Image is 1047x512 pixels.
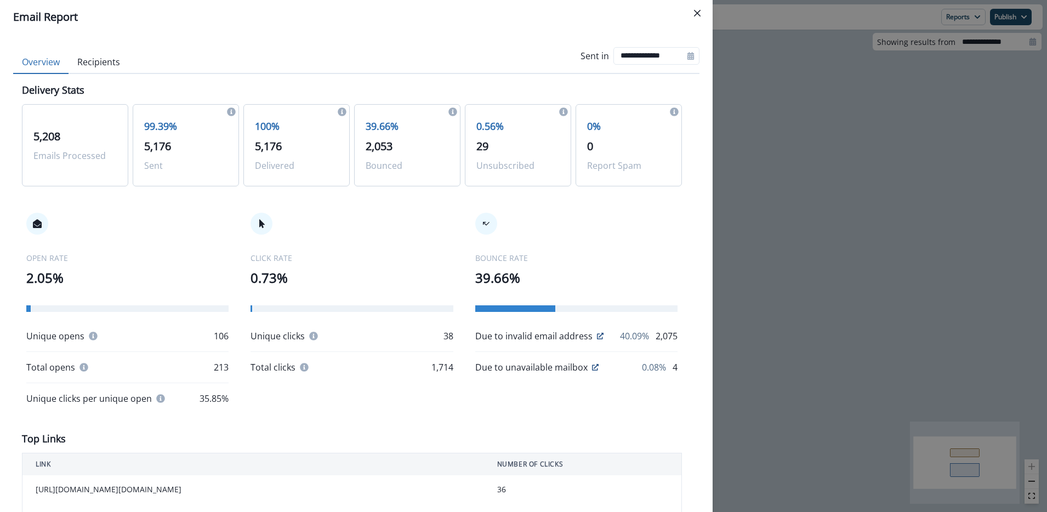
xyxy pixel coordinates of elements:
p: Top Links [22,431,66,446]
p: 39.66% [475,268,678,288]
span: 0 [587,139,593,153]
p: Total opens [26,361,75,374]
p: Due to unavailable mailbox [475,361,588,374]
p: Emails Processed [33,149,117,162]
p: 0.56% [476,119,560,134]
th: LINK [22,453,484,476]
p: Report Spam [587,159,670,172]
p: 4 [673,361,678,374]
span: 5,208 [33,129,60,144]
p: Unique clicks [251,329,305,343]
span: 5,176 [144,139,171,153]
p: Unique clicks per unique open [26,392,152,405]
p: 213 [214,361,229,374]
p: Delivered [255,159,338,172]
p: Due to invalid email address [475,329,593,343]
p: Sent in [581,49,609,62]
p: 0.08% [642,361,666,374]
p: 106 [214,329,229,343]
p: CLICK RATE [251,252,453,264]
p: Delivery Stats [22,83,84,98]
p: Unique opens [26,329,84,343]
td: [URL][DOMAIN_NAME][DOMAIN_NAME] [22,475,484,504]
p: 38 [443,329,453,343]
p: BOUNCE RATE [475,252,678,264]
p: 40.09% [620,329,649,343]
p: Total clicks [251,361,295,374]
p: 100% [255,119,338,134]
p: 0% [587,119,670,134]
p: 2,075 [656,329,678,343]
div: Email Report [13,9,699,25]
p: 99.39% [144,119,227,134]
p: 2.05% [26,268,229,288]
p: 39.66% [366,119,449,134]
p: Sent [144,159,227,172]
td: 36 [484,475,682,504]
button: Overview [13,51,69,74]
button: Recipients [69,51,129,74]
p: Bounced [366,159,449,172]
span: 2,053 [366,139,392,153]
p: Unsubscribed [476,159,560,172]
th: NUMBER OF CLICKS [484,453,682,476]
span: 5,176 [255,139,282,153]
p: OPEN RATE [26,252,229,264]
p: 35.85% [200,392,229,405]
span: 29 [476,139,488,153]
p: 0.73% [251,268,453,288]
p: 1,714 [431,361,453,374]
button: Close [688,4,706,22]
